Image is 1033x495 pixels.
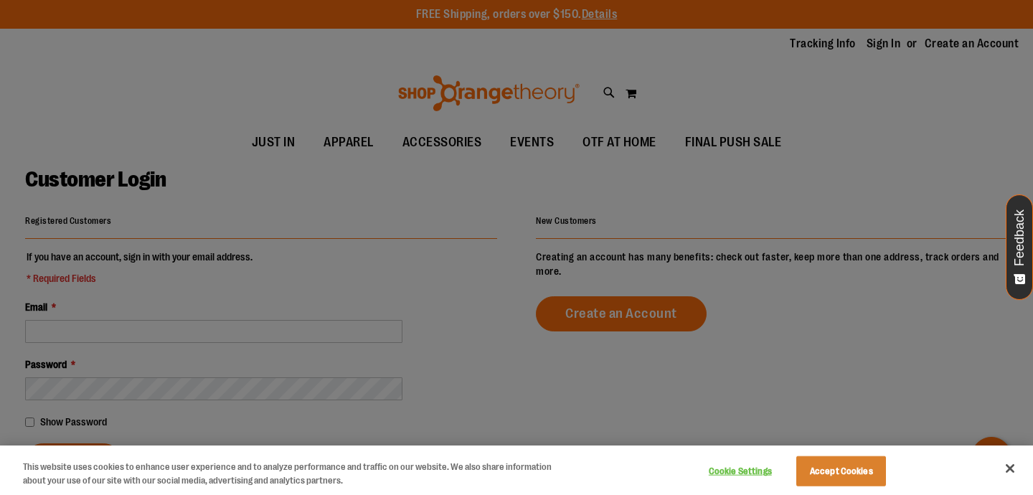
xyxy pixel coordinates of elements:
[695,457,785,486] button: Cookie Settings
[1006,194,1033,300] button: Feedback - Show survey
[1013,209,1027,266] span: Feedback
[994,453,1026,484] button: Close
[23,460,568,488] div: This website uses cookies to enhance user experience and to analyze performance and traffic on ou...
[796,456,886,486] button: Accept Cookies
